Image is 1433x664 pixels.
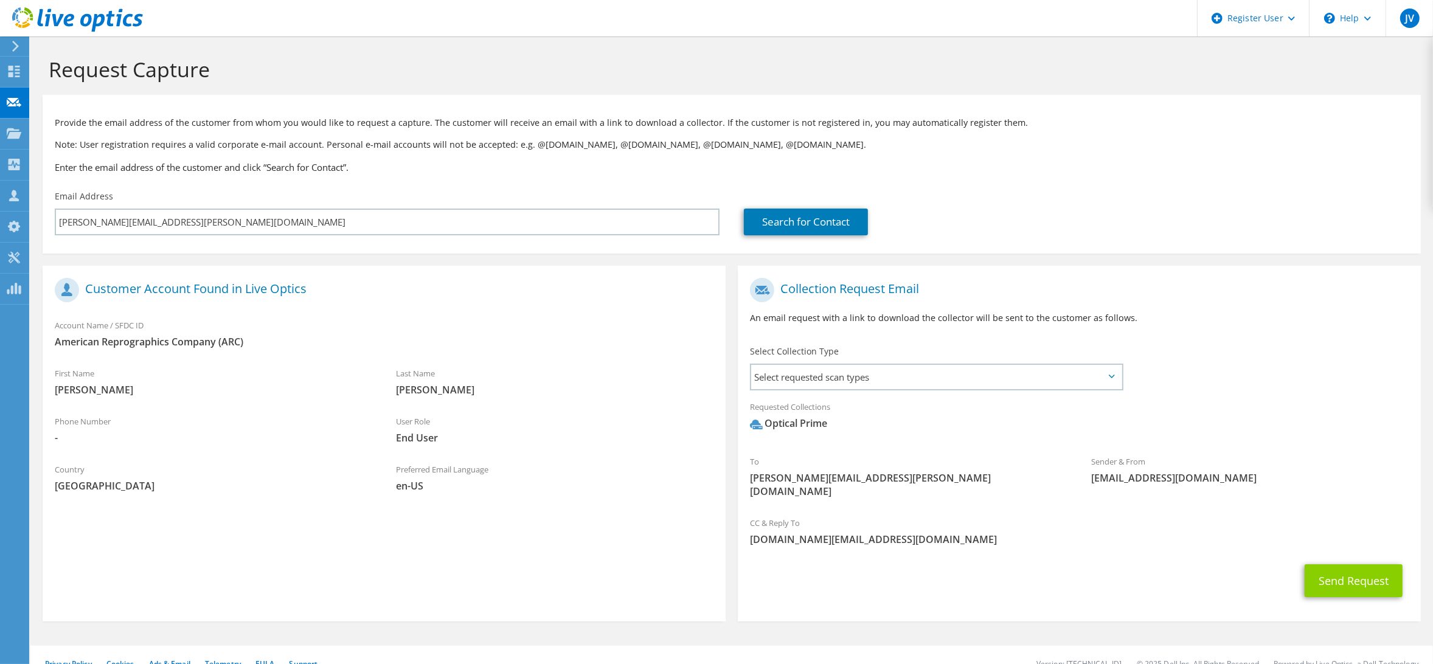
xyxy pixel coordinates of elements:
[49,57,1409,82] h1: Request Capture
[744,209,868,235] a: Search for Contact
[1305,564,1403,597] button: Send Request
[43,409,384,451] div: Phone Number
[55,335,713,348] span: American Reprographics Company (ARC)
[55,479,372,493] span: [GEOGRAPHIC_DATA]
[384,457,725,499] div: Preferred Email Language
[738,394,1421,443] div: Requested Collections
[750,417,827,431] div: Optical Prime
[384,409,725,451] div: User Role
[751,365,1122,389] span: Select requested scan types
[1324,13,1335,24] svg: \n
[55,190,113,202] label: Email Address
[43,313,726,354] div: Account Name / SFDC ID
[750,345,839,358] label: Select Collection Type
[1079,449,1420,491] div: Sender & From
[750,278,1403,302] h1: Collection Request Email
[750,533,1409,546] span: [DOMAIN_NAME][EMAIL_ADDRESS][DOMAIN_NAME]
[43,457,384,499] div: Country
[750,311,1409,325] p: An email request with a link to download the collector will be sent to the customer as follows.
[396,431,713,444] span: End User
[55,383,372,396] span: [PERSON_NAME]
[384,361,725,403] div: Last Name
[738,510,1421,552] div: CC & Reply To
[55,431,372,444] span: -
[396,383,713,396] span: [PERSON_NAME]
[55,116,1409,130] p: Provide the email address of the customer from whom you would like to request a capture. The cust...
[750,471,1067,498] span: [PERSON_NAME][EMAIL_ADDRESS][PERSON_NAME][DOMAIN_NAME]
[1091,471,1408,485] span: [EMAIL_ADDRESS][DOMAIN_NAME]
[1400,9,1420,28] span: JV
[55,138,1409,151] p: Note: User registration requires a valid corporate e-mail account. Personal e-mail accounts will ...
[738,449,1079,504] div: To
[55,278,707,302] h1: Customer Account Found in Live Optics
[43,361,384,403] div: First Name
[55,161,1409,174] h3: Enter the email address of the customer and click “Search for Contact”.
[396,479,713,493] span: en-US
